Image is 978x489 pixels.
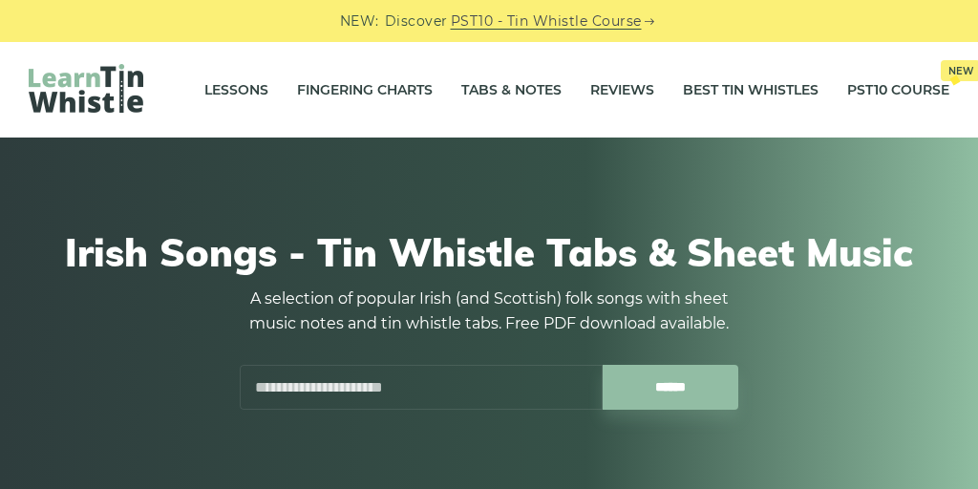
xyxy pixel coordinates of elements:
img: LearnTinWhistle.com [29,64,143,113]
a: Tabs & Notes [461,66,562,114]
a: Reviews [590,66,654,114]
a: Fingering Charts [297,66,433,114]
a: Lessons [204,66,268,114]
a: Best Tin Whistles [683,66,819,114]
h1: Irish Songs - Tin Whistle Tabs & Sheet Music [38,229,940,275]
p: A selection of popular Irish (and Scottish) folk songs with sheet music notes and tin whistle tab... [231,287,747,336]
a: PST10 CourseNew [847,66,949,114]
